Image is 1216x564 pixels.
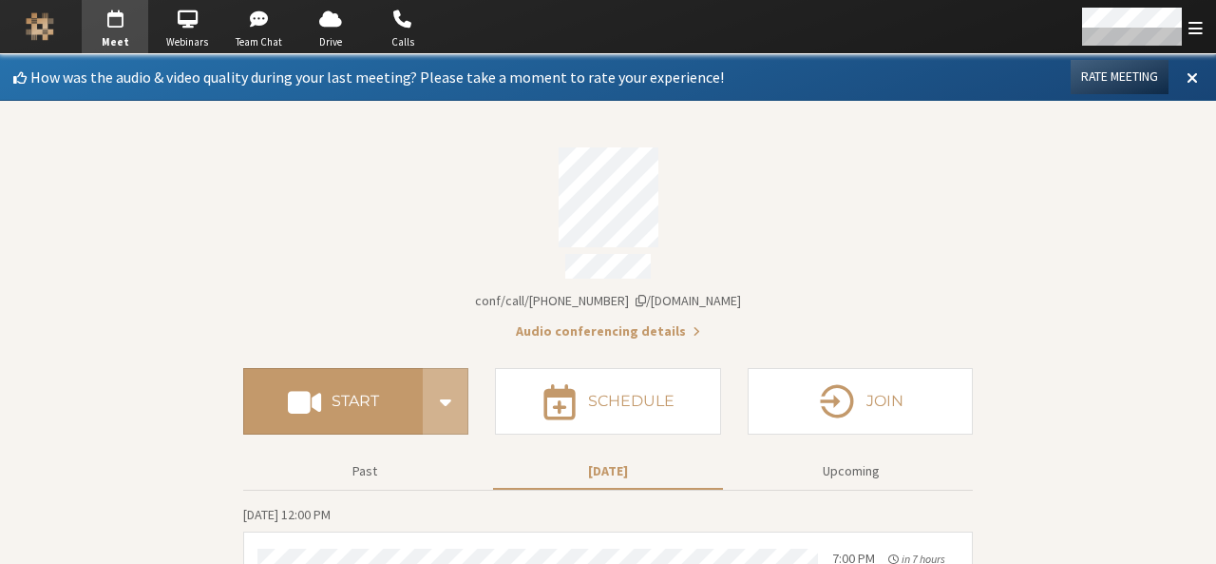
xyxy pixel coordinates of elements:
[516,321,700,341] button: Audio conferencing details
[866,394,903,409] h4: Join
[297,34,364,50] span: Drive
[243,506,331,523] span: [DATE] 12:00 PM
[332,394,379,409] h4: Start
[748,368,973,435] button: Join
[26,12,54,41] img: Iotum
[493,455,723,488] button: [DATE]
[423,368,468,435] div: Start conference options
[588,394,674,409] h4: Schedule
[475,292,741,309] span: Copy my meeting room link
[154,34,220,50] span: Webinars
[243,134,973,341] section: Account details
[475,291,741,311] button: Copy my meeting room linkCopy my meeting room link
[736,455,966,488] button: Upcoming
[226,34,293,50] span: Team Chat
[250,455,480,488] button: Past
[243,368,423,435] button: Start
[370,34,436,50] span: Calls
[82,34,148,50] span: Meet
[30,68,724,87] span: How was the audio & video quality during your last meeting? Please take a moment to rate your exp...
[495,368,720,435] button: Schedule
[1071,60,1168,94] button: Rate Meeting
